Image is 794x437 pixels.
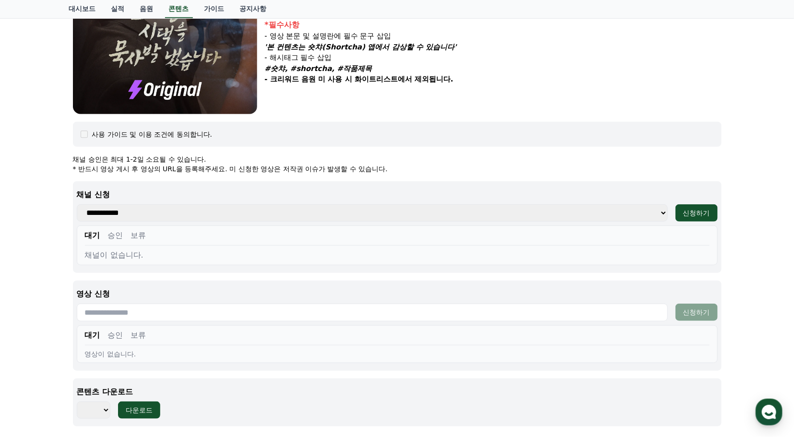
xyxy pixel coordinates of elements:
span: 홈 [30,319,36,326]
a: 홈 [3,304,63,328]
button: 신청하기 [675,204,718,222]
button: 보류 [131,230,146,241]
div: 신청하기 [683,307,710,317]
div: 다운로드 [126,405,153,415]
span: 대화 [88,319,99,327]
a: 설정 [124,304,184,328]
em: '본 컨텐츠는 숏챠(Shortcha) 앱에서 감상할 수 있습니다' [265,43,457,51]
em: #숏챠, #shortcha, #작품제목 [265,64,372,73]
button: 대기 [85,330,100,341]
button: 보류 [131,330,146,341]
div: 사용 가이드 및 이용 조건에 동의합니다. [92,130,212,139]
button: 다운로드 [118,402,160,419]
button: 신청하기 [675,304,718,321]
p: * 반드시 영상 게시 후 영상의 URL을 등록해주세요. 미 신청한 영상은 저작권 이슈가 발생할 수 있습니다. [73,164,722,174]
button: 승인 [108,230,123,241]
div: *필수사항 [265,19,722,31]
strong: - 크리워드 음원 미 사용 시 화이트리스트에서 제외됩니다. [265,75,453,83]
p: 채널 신청 [77,189,718,201]
span: 설정 [148,319,160,326]
p: 영상 신청 [77,288,718,300]
div: 영상이 없습니다. [85,349,710,359]
p: - 해시태그 필수 삽입 [265,52,722,63]
a: 대화 [63,304,124,328]
button: 승인 [108,330,123,341]
p: 채널 승인은 최대 1-2일 소요될 수 있습니다. [73,154,722,164]
p: 콘텐츠 다운로드 [77,386,718,398]
button: 대기 [85,230,100,241]
p: - 영상 본문 및 설명란에 필수 문구 삽입 [265,31,722,42]
div: 채널이 없습니다. [85,249,710,261]
div: 신청하기 [683,208,710,218]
